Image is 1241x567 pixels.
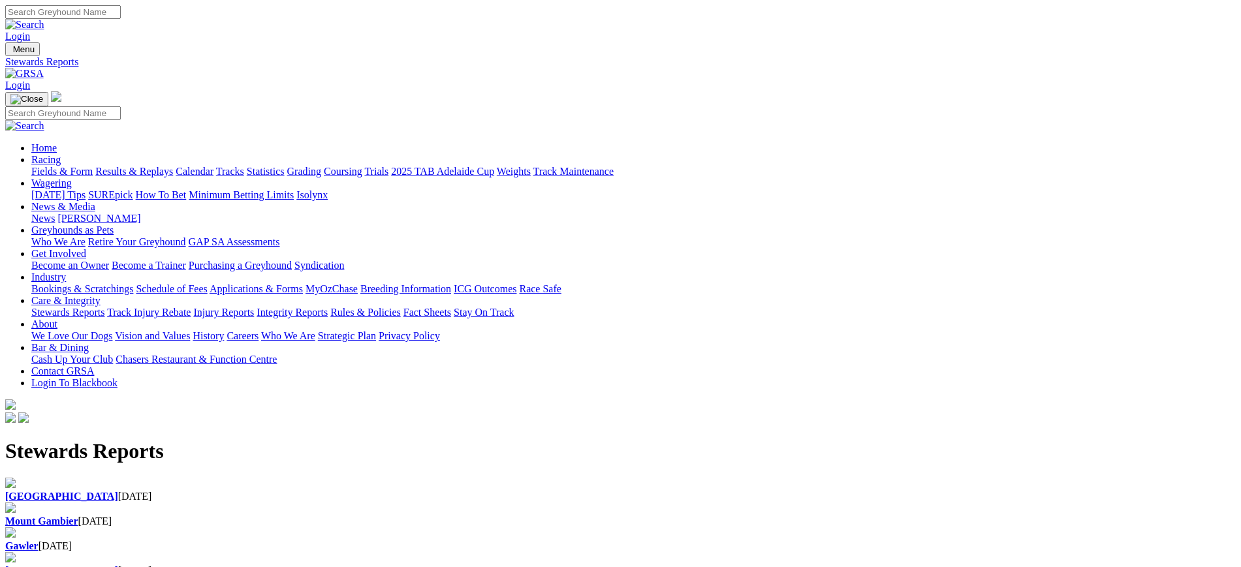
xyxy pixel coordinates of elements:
a: Stewards Reports [31,307,104,318]
a: [DATE] Tips [31,189,86,200]
a: Who We Are [31,236,86,247]
a: Track Maintenance [533,166,614,177]
div: Industry [31,283,1236,295]
a: [PERSON_NAME] [57,213,140,224]
a: SUREpick [88,189,133,200]
a: Integrity Reports [257,307,328,318]
img: GRSA [5,68,44,80]
a: Applications & Forms [210,283,303,294]
a: ICG Outcomes [454,283,516,294]
a: GAP SA Assessments [189,236,280,247]
input: Search [5,106,121,120]
a: Contact GRSA [31,365,94,376]
a: Track Injury Rebate [107,307,191,318]
a: Purchasing a Greyhound [189,260,292,271]
a: Rules & Policies [330,307,401,318]
a: Careers [227,330,259,341]
h1: Stewards Reports [5,439,1236,463]
div: Bar & Dining [31,354,1236,365]
a: Gawler [5,540,39,551]
a: Racing [31,154,61,165]
a: Schedule of Fees [136,283,207,294]
a: Fields & Form [31,166,93,177]
a: Become an Owner [31,260,109,271]
a: Fact Sheets [403,307,451,318]
div: [DATE] [5,491,1236,502]
img: logo-grsa-white.png [5,399,16,410]
img: file-red.svg [5,527,16,538]
a: Syndication [294,260,344,271]
a: Chasers Restaurant & Function Centre [116,354,277,365]
div: Wagering [31,189,1236,201]
a: Race Safe [519,283,561,294]
button: Toggle navigation [5,92,48,106]
a: Results & Replays [95,166,173,177]
button: Toggle navigation [5,42,40,56]
a: Login To Blackbook [31,377,118,388]
a: Injury Reports [193,307,254,318]
div: About [31,330,1236,342]
a: Home [31,142,57,153]
a: Strategic Plan [318,330,376,341]
a: [GEOGRAPHIC_DATA] [5,491,118,502]
a: How To Bet [136,189,187,200]
a: About [31,318,57,329]
a: Minimum Betting Limits [189,189,294,200]
a: Login [5,31,30,42]
a: Stewards Reports [5,56,1236,68]
div: Racing [31,166,1236,177]
a: Become a Trainer [112,260,186,271]
a: Calendar [176,166,213,177]
div: [DATE] [5,540,1236,552]
a: Stay On Track [454,307,514,318]
img: Close [10,94,43,104]
a: Cash Up Your Club [31,354,113,365]
a: Industry [31,271,66,283]
span: Menu [13,44,35,54]
a: Breeding Information [360,283,451,294]
img: file-red.svg [5,478,16,488]
a: Vision and Values [115,330,190,341]
img: logo-grsa-white.png [51,91,61,102]
img: file-red.svg [5,552,16,562]
a: Login [5,80,30,91]
a: Bar & Dining [31,342,89,353]
img: Search [5,120,44,132]
div: News & Media [31,213,1236,224]
img: file-red.svg [5,502,16,513]
a: Greyhounds as Pets [31,224,114,236]
img: facebook.svg [5,412,16,423]
a: We Love Our Dogs [31,330,112,341]
a: Get Involved [31,248,86,259]
img: Search [5,19,44,31]
div: [DATE] [5,515,1236,527]
a: News [31,213,55,224]
a: Mount Gambier [5,515,78,527]
div: Get Involved [31,260,1236,271]
a: Weights [497,166,531,177]
a: Trials [364,166,388,177]
img: twitter.svg [18,412,29,423]
a: Who We Are [261,330,315,341]
a: Retire Your Greyhound [88,236,186,247]
div: Greyhounds as Pets [31,236,1236,248]
a: Bookings & Scratchings [31,283,133,294]
a: Grading [287,166,321,177]
input: Search [5,5,121,19]
div: Care & Integrity [31,307,1236,318]
a: News & Media [31,201,95,212]
a: Isolynx [296,189,328,200]
a: Tracks [216,166,244,177]
a: Privacy Policy [379,330,440,341]
a: History [193,330,224,341]
a: MyOzChase [306,283,358,294]
a: Care & Integrity [31,295,101,306]
a: Wagering [31,177,72,189]
a: Statistics [247,166,285,177]
a: 2025 TAB Adelaide Cup [391,166,494,177]
a: Coursing [324,166,362,177]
